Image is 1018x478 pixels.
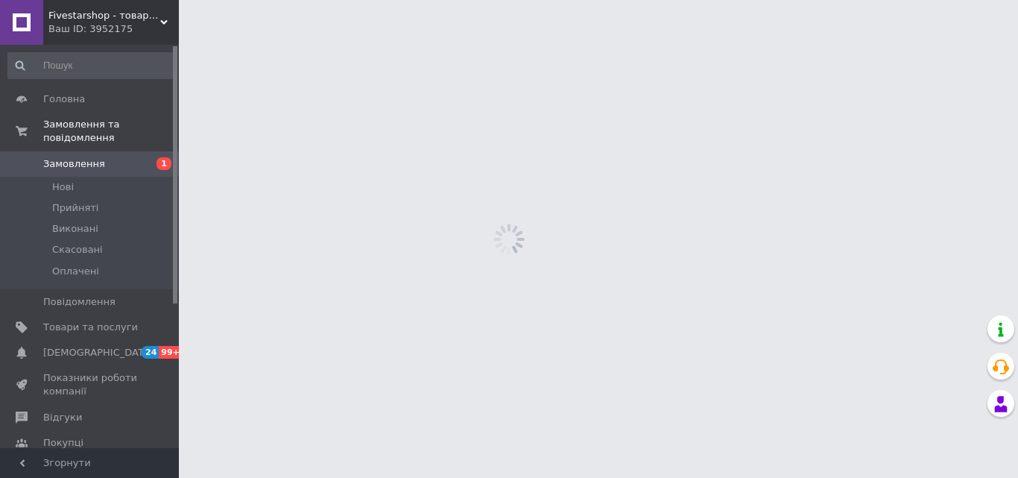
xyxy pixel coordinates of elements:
[7,52,176,79] input: Пошук
[43,371,138,398] span: Показники роботи компанії
[43,436,83,450] span: Покупці
[48,22,179,36] div: Ваш ID: 3952175
[52,265,99,278] span: Оплачені
[159,346,183,359] span: 99+
[52,222,98,236] span: Виконані
[142,346,159,359] span: 24
[43,411,82,424] span: Відгуки
[43,321,138,334] span: Товари та послуги
[48,9,160,22] span: Fivestarshop - товари для зручного та швидкого ремонту з доставкою по Україні.
[52,243,103,257] span: Скасовані
[43,346,154,359] span: [DEMOGRAPHIC_DATA]
[157,157,171,170] span: 1
[52,180,74,194] span: Нові
[43,295,116,309] span: Повідомлення
[43,92,85,106] span: Головна
[43,118,179,145] span: Замовлення та повідомлення
[52,201,98,215] span: Прийняті
[43,157,105,171] span: Замовлення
